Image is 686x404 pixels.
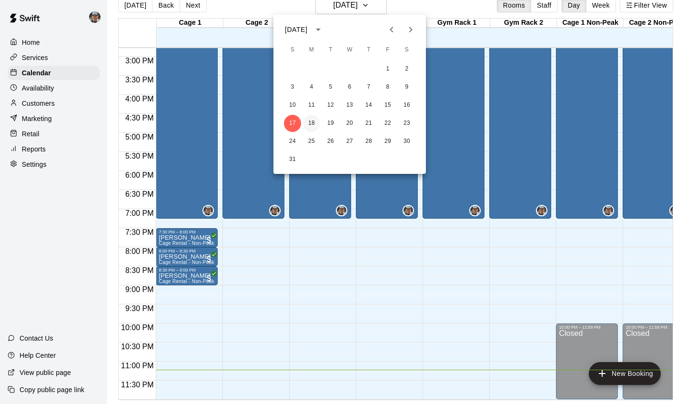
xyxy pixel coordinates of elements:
[341,115,358,132] button: 20
[379,97,396,114] button: 15
[398,97,415,114] button: 16
[310,21,326,38] button: calendar view is open, switch to year view
[379,61,396,78] button: 1
[284,115,301,132] button: 17
[341,40,358,60] span: Wednesday
[360,40,377,60] span: Thursday
[284,79,301,96] button: 3
[398,40,415,60] span: Saturday
[360,79,377,96] button: 7
[360,133,377,150] button: 28
[379,79,396,96] button: 8
[398,115,415,132] button: 23
[382,20,401,39] button: Previous month
[322,133,339,150] button: 26
[322,79,339,96] button: 5
[284,40,301,60] span: Sunday
[341,133,358,150] button: 27
[379,133,396,150] button: 29
[341,97,358,114] button: 13
[284,97,301,114] button: 10
[398,79,415,96] button: 9
[303,79,320,96] button: 4
[322,40,339,60] span: Tuesday
[285,25,307,35] div: [DATE]
[360,115,377,132] button: 21
[303,115,320,132] button: 18
[398,133,415,150] button: 30
[341,79,358,96] button: 6
[322,97,339,114] button: 12
[379,115,396,132] button: 22
[360,97,377,114] button: 14
[303,133,320,150] button: 25
[303,40,320,60] span: Monday
[379,40,396,60] span: Friday
[398,61,415,78] button: 2
[284,133,301,150] button: 24
[322,115,339,132] button: 19
[401,20,420,39] button: Next month
[284,151,301,168] button: 31
[303,97,320,114] button: 11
